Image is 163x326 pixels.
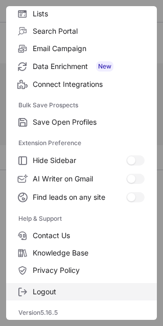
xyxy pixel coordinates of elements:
span: Search Portal [33,27,145,36]
label: Save Open Profiles [6,113,157,131]
label: Privacy Policy [6,262,157,279]
span: Email Campaign [33,44,145,53]
label: Extension Preference [18,135,145,151]
label: Contact Us [6,227,157,244]
span: Privacy Policy [33,266,145,275]
span: Data Enrichment [33,61,145,72]
span: Contact Us [33,231,145,240]
label: Connect Integrations [6,76,157,93]
span: Connect Integrations [33,80,145,89]
label: AI Writer on Gmail [6,170,157,188]
span: Find leads on any site [33,193,126,202]
span: Knowledge Base [33,248,145,258]
label: Knowledge Base [6,244,157,262]
span: Lists [33,9,145,18]
span: New [96,61,113,72]
label: Find leads on any site [6,188,157,206]
span: Logout [33,287,145,296]
label: Bulk Save Prospects [18,97,145,113]
label: Help & Support [18,211,145,227]
label: Hide Sidebar [6,151,157,170]
div: Version 5.16.5 [6,305,157,321]
span: AI Writer on Gmail [33,174,126,183]
label: Logout [6,283,157,300]
span: Save Open Profiles [33,118,145,127]
label: Lists [6,5,157,22]
label: Search Portal [6,22,157,40]
label: Email Campaign [6,40,157,57]
span: Hide Sidebar [33,156,126,165]
label: Data Enrichment New [6,57,157,76]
